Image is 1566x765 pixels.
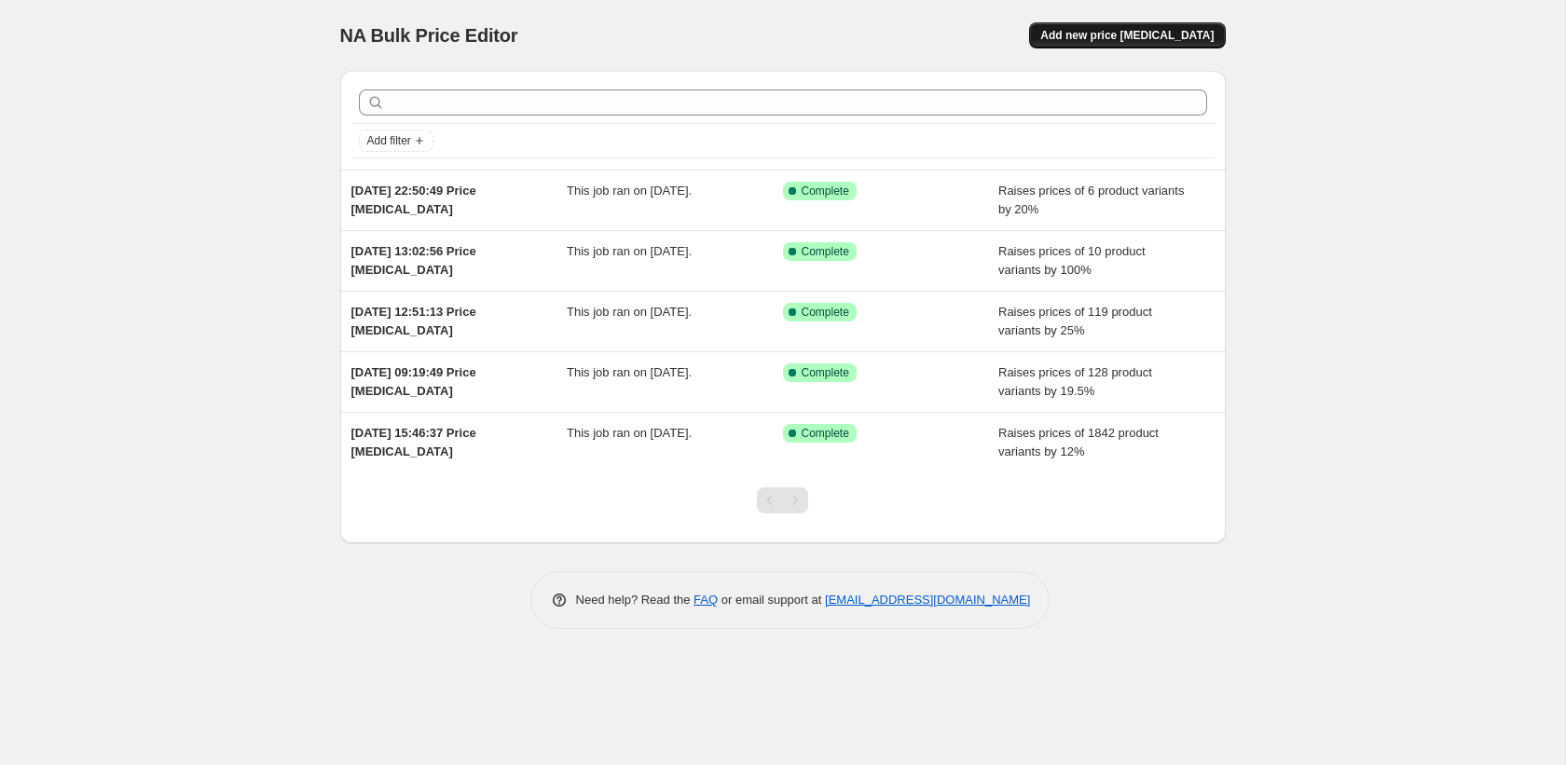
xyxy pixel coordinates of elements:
[718,593,825,607] span: or email support at
[351,305,476,337] span: [DATE] 12:51:13 Price [MEDICAL_DATA]
[351,426,476,458] span: [DATE] 15:46:37 Price [MEDICAL_DATA]
[998,426,1159,458] span: Raises prices of 1842 product variants by 12%
[757,487,808,513] nav: Pagination
[802,305,849,320] span: Complete
[694,593,718,607] a: FAQ
[567,244,692,258] span: This job ran on [DATE].
[576,593,694,607] span: Need help? Read the
[567,305,692,319] span: This job ran on [DATE].
[998,365,1152,398] span: Raises prices of 128 product variants by 19.5%
[351,365,476,398] span: [DATE] 09:19:49 Price [MEDICAL_DATA]
[367,133,411,148] span: Add filter
[802,426,849,441] span: Complete
[351,244,476,277] span: [DATE] 13:02:56 Price [MEDICAL_DATA]
[567,184,692,198] span: This job ran on [DATE].
[802,244,849,259] span: Complete
[1029,22,1225,48] button: Add new price [MEDICAL_DATA]
[802,184,849,198] span: Complete
[359,130,433,152] button: Add filter
[998,305,1152,337] span: Raises prices of 119 product variants by 25%
[825,593,1030,607] a: [EMAIL_ADDRESS][DOMAIN_NAME]
[1040,28,1214,43] span: Add new price [MEDICAL_DATA]
[567,426,692,440] span: This job ran on [DATE].
[567,365,692,379] span: This job ran on [DATE].
[998,184,1184,216] span: Raises prices of 6 product variants by 20%
[351,184,476,216] span: [DATE] 22:50:49 Price [MEDICAL_DATA]
[802,365,849,380] span: Complete
[340,25,518,46] span: NA Bulk Price Editor
[998,244,1146,277] span: Raises prices of 10 product variants by 100%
